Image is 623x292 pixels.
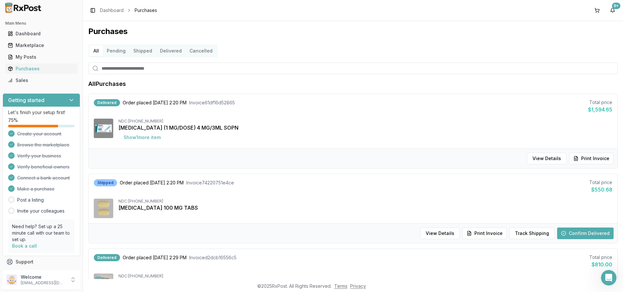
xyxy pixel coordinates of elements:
[17,142,69,148] span: Browse the marketplace
[589,179,612,186] div: Total price
[103,46,129,56] button: Pending
[189,254,237,261] span: Invoice d2dcb16556c5
[589,261,612,268] div: $810.00
[3,64,80,74] button: Purchases
[8,96,44,104] h3: Getting started
[21,274,66,280] p: Welcome
[100,7,157,14] nav: breadcrumb
[3,29,80,39] button: Dashboard
[8,117,18,123] span: 75 %
[607,5,618,16] button: 9+
[94,254,120,261] div: Delivered
[186,46,216,56] button: Cancelled
[118,124,612,132] div: [MEDICAL_DATA] (1 MG/DOSE) 4 MG/3ML SOPN
[3,75,80,86] button: Sales
[100,7,124,14] a: Dashboard
[118,279,612,286] div: [MEDICAL_DATA] HandiHaler 18 MCG CAPS
[94,199,113,218] img: Invokana 100 MG TABS
[186,180,234,186] span: Invoice 74220751e4ce
[420,228,460,239] button: View Details
[334,283,348,289] a: Terms
[5,63,78,75] a: Purchases
[17,153,61,159] span: Verify your business
[5,51,78,63] a: My Posts
[8,54,75,60] div: My Posts
[123,99,187,106] span: Order placed [DATE] 2:20 PM
[118,199,612,204] div: NDC: [PHONE_NUMBER]
[5,28,78,40] a: Dashboard
[129,46,156,56] button: Shipped
[88,79,126,88] h1: All Purchases
[3,3,44,13] img: RxPost Logo
[118,132,166,143] button: Show1more item
[5,21,78,26] h2: Main Menu
[5,75,78,86] a: Sales
[156,46,186,56] button: Delivered
[12,243,37,249] a: Book a call
[8,42,75,49] div: Marketplace
[5,40,78,51] a: Marketplace
[8,65,75,72] div: Purchases
[120,180,184,186] span: Order placed [DATE] 2:20 PM
[88,26,618,37] h1: Purchases
[8,77,75,84] div: Sales
[17,164,69,170] span: Verify beneficial owners
[612,3,620,9] div: 9+
[8,109,75,116] p: Let's finish your setup first!
[94,99,120,106] div: Delivered
[588,99,612,106] div: Total price
[509,228,555,239] button: Track Shipping
[90,46,103,56] button: All
[17,197,44,203] a: Post a listing
[94,179,117,186] div: Shipped
[527,153,567,164] button: View Details
[588,106,612,113] div: $1,594.65
[135,7,157,14] span: Purchases
[3,256,80,268] button: Support
[350,283,366,289] a: Privacy
[8,30,75,37] div: Dashboard
[94,119,113,138] img: Ozempic (1 MG/DOSE) 4 MG/3ML SOPN
[118,119,612,124] div: NDC: [PHONE_NUMBER]
[462,228,507,239] button: Print Invoice
[601,270,617,286] iframe: Intercom live chat
[3,52,80,62] button: My Posts
[17,186,55,192] span: Make a purchase
[569,153,614,164] button: Print Invoice
[17,175,70,181] span: Connect a bank account
[118,204,612,212] div: [MEDICAL_DATA] 100 MG TABS
[589,186,612,193] div: $550.68
[189,99,235,106] span: Invoice 61df16d52865
[118,274,612,279] div: NDC: [PHONE_NUMBER]
[6,274,17,285] img: User avatar
[557,228,614,239] button: Confirm Delivered
[21,280,66,286] p: [EMAIL_ADDRESS][DOMAIN_NAME]
[17,208,65,214] a: Invite your colleagues
[17,131,61,137] span: Create your account
[3,40,80,51] button: Marketplace
[12,223,71,243] p: Need help? Set up a 25 minute call with our team to set up.
[589,254,612,261] div: Total price
[123,254,187,261] span: Order placed [DATE] 2:29 PM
